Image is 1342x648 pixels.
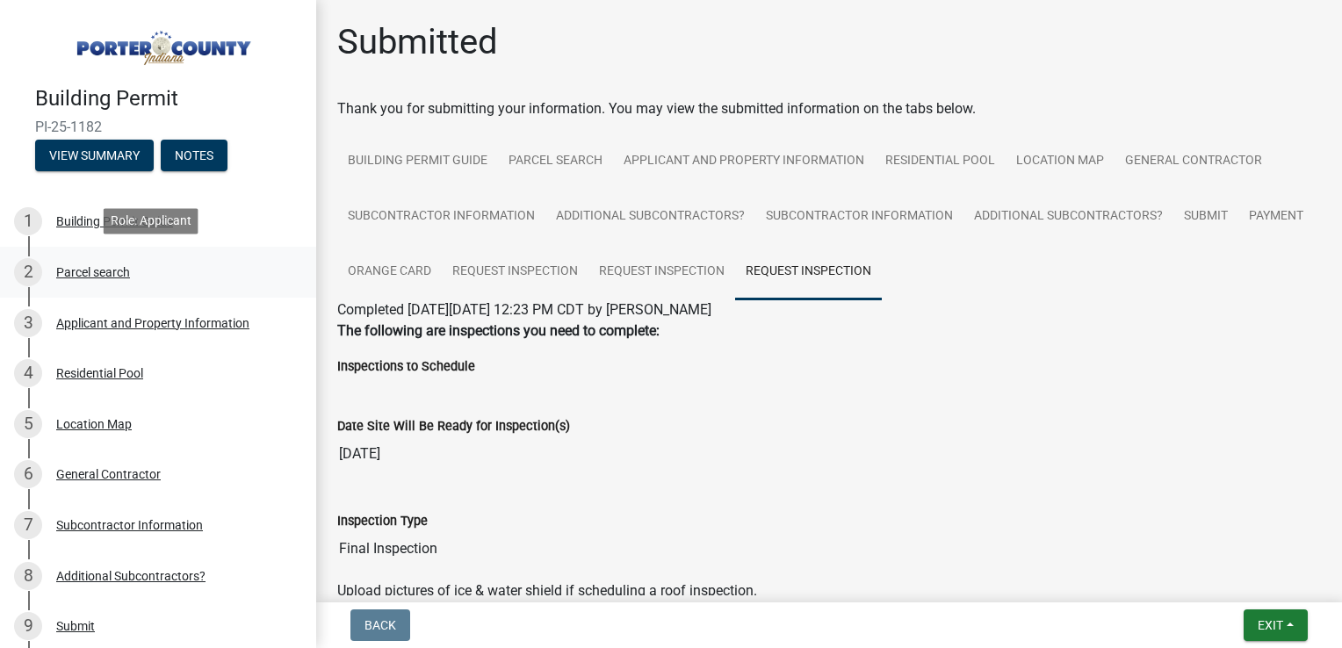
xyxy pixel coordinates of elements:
[963,189,1173,245] a: Additional Subcontractors?
[35,140,154,171] button: View Summary
[56,418,132,430] div: Location Map
[56,570,206,582] div: Additional Subcontractors?
[35,18,288,68] img: Porter County, Indiana
[337,361,475,373] label: Inspections to Schedule
[1244,609,1308,641] button: Exit
[35,86,302,112] h4: Building Permit
[14,309,42,337] div: 3
[35,119,281,135] span: PI-25-1182
[14,612,42,640] div: 9
[14,460,42,488] div: 6
[14,359,42,387] div: 4
[337,21,498,63] h1: Submitted
[337,301,711,318] span: Completed [DATE][DATE] 12:23 PM CDT by [PERSON_NAME]
[56,620,95,632] div: Submit
[56,468,161,480] div: General Contractor
[1173,189,1238,245] a: Submit
[56,317,249,329] div: Applicant and Property Information
[337,244,442,300] a: Orange Card
[56,519,203,531] div: Subcontractor Information
[161,140,227,171] button: Notes
[755,189,963,245] a: Subcontractor Information
[875,133,1006,190] a: Residential Pool
[1258,618,1283,632] span: Exit
[161,149,227,163] wm-modal-confirm: Notes
[337,580,1321,601] p: Upload pictures of ice & water shield if scheduling a roof inspection.
[56,215,173,227] div: Building Permit Guide
[364,618,396,632] span: Back
[1006,133,1115,190] a: Location Map
[1238,189,1314,245] a: Payment
[442,244,588,300] a: Request Inspection
[545,189,755,245] a: Additional Subcontractors?
[14,562,42,590] div: 8
[337,189,545,245] a: Subcontractor Information
[337,133,498,190] a: Building Permit Guide
[104,208,198,234] div: Role: Applicant
[498,133,613,190] a: Parcel search
[14,207,42,235] div: 1
[337,421,570,433] label: Date Site Will Be Ready for Inspection(s)
[1115,133,1273,190] a: General Contractor
[350,609,410,641] button: Back
[735,244,882,300] a: Request Inspection
[337,322,660,339] strong: The following are inspections you need to complete:
[14,258,42,286] div: 2
[337,515,428,528] label: Inspection Type
[56,266,130,278] div: Parcel search
[337,98,1321,119] div: Thank you for submitting your information. You may view the submitted information on the tabs below.
[14,511,42,539] div: 7
[14,410,42,438] div: 5
[613,133,875,190] a: Applicant and Property Information
[35,149,154,163] wm-modal-confirm: Summary
[56,367,143,379] div: Residential Pool
[588,244,735,300] a: Request Inspection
